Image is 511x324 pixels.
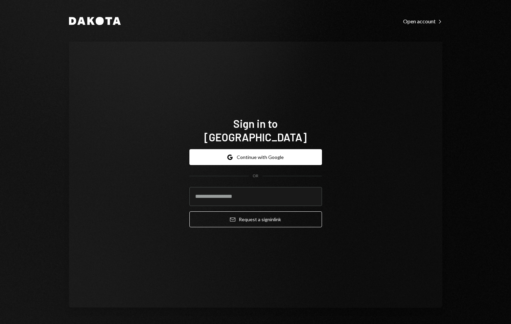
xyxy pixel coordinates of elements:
h1: Sign in to [GEOGRAPHIC_DATA] [189,117,322,144]
a: Open account [403,17,442,25]
div: Open account [403,18,442,25]
button: Continue with Google [189,149,322,165]
button: Request a signinlink [189,211,322,227]
div: OR [253,173,258,179]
